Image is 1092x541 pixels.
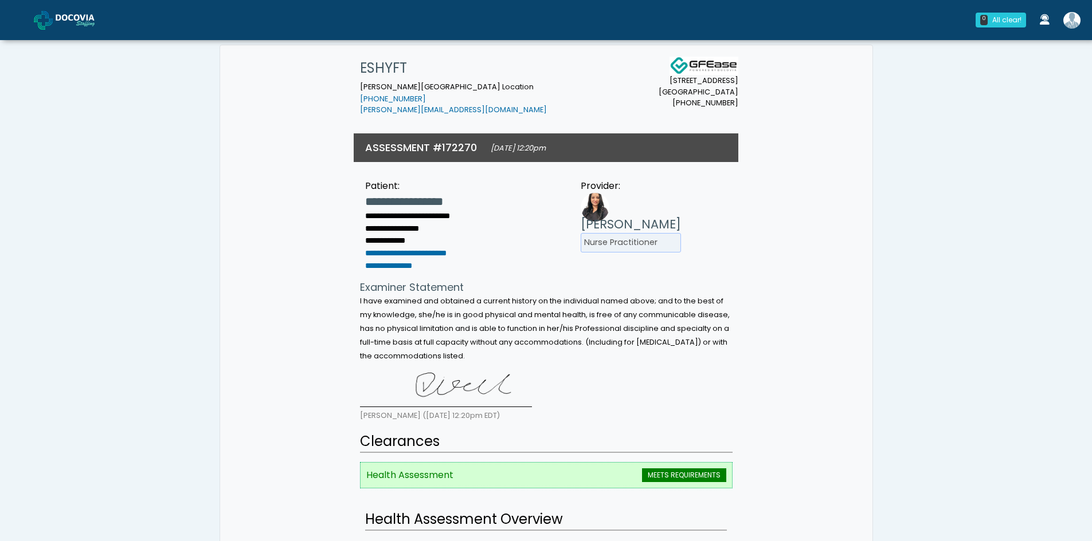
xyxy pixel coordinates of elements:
h3: ASSESSMENT #172270 [365,140,477,155]
small: I have examined and obtained a current history on the individual named above; and to the best of ... [360,296,730,361]
div: 0 [980,15,988,25]
small: [STREET_ADDRESS] [GEOGRAPHIC_DATA] [PHONE_NUMBER] [659,75,738,108]
img: Docovia [56,14,113,26]
div: All clear! [992,15,1021,25]
li: Health Assessment [360,462,733,488]
img: Docovia [34,11,53,30]
h2: Clearances [360,431,733,453]
img: Shakerra Crippen [1063,12,1081,29]
a: 0 All clear! [969,8,1033,32]
a: [PHONE_NUMBER] [360,94,426,104]
img: Tkcv4AAAABklEQVQDANA6WDoNpLxfAAAAAElFTkSuQmCC [360,367,532,407]
span: MEETS REQUIREMENTS [642,468,726,482]
li: Nurse Practitioner [581,233,681,252]
small: [DATE] 12:20pm [491,143,546,153]
h3: [PERSON_NAME] [581,216,681,233]
small: [PERSON_NAME][GEOGRAPHIC_DATA] Location [360,82,547,115]
h4: Examiner Statement [360,281,733,294]
div: Patient: [365,179,450,193]
a: [PERSON_NAME][EMAIL_ADDRESS][DOMAIN_NAME] [360,105,547,114]
img: Docovia Staffing Logo [670,57,738,75]
small: [PERSON_NAME] ([DATE] 12:20pm EDT) [360,410,500,420]
img: Provider image [581,193,609,222]
h2: Health Assessment Overview [365,509,727,531]
div: Provider: [581,179,681,193]
h1: ESHYFT [360,57,547,80]
a: Docovia [34,1,113,38]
